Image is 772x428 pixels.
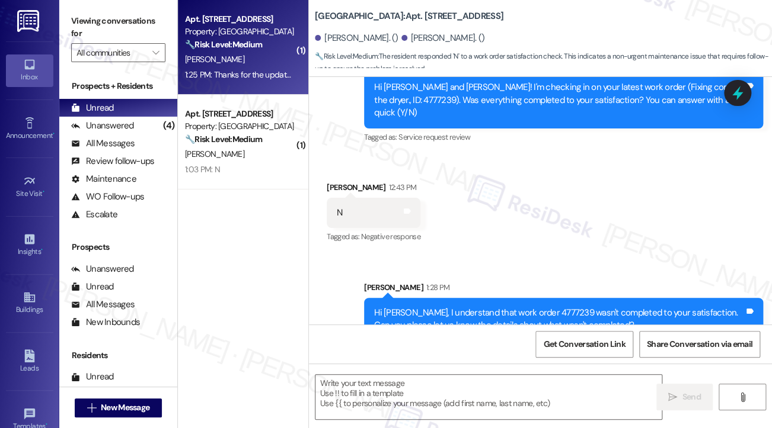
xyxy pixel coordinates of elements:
[71,120,134,132] div: Unanswered
[59,349,177,362] div: Residents
[71,155,154,168] div: Review follow-ups
[398,132,470,142] span: Service request review
[185,25,295,38] div: Property: [GEOGRAPHIC_DATA]
[401,32,485,44] div: [PERSON_NAME]. ()
[656,384,713,410] button: Send
[76,43,146,62] input: All communities
[6,287,53,319] a: Buildings
[53,130,55,138] span: •
[71,298,135,311] div: All Messages
[71,208,117,221] div: Escalate
[185,54,244,65] span: [PERSON_NAME]
[185,108,295,120] div: Apt. [STREET_ADDRESS]
[152,48,159,57] i: 
[185,13,295,25] div: Apt. [STREET_ADDRESS]
[71,137,135,150] div: All Messages
[327,228,420,245] div: Tagged as:
[185,120,295,133] div: Property: [GEOGRAPHIC_DATA]
[71,191,144,203] div: WO Follow-ups
[6,171,53,203] a: Site Visit •
[160,117,177,135] div: (4)
[543,338,625,350] span: Get Conversation Link
[6,346,53,378] a: Leads
[738,392,747,402] i: 
[160,385,177,404] div: (4)
[185,39,262,50] strong: 🔧 Risk Level: Medium
[71,371,114,383] div: Unread
[315,52,378,61] strong: 🔧 Risk Level: Medium
[71,173,136,185] div: Maintenance
[185,134,262,144] strong: 🔧 Risk Level: Medium
[43,188,44,196] span: •
[386,181,417,194] div: 12:43 PM
[71,102,114,114] div: Unread
[364,128,763,146] div: Tagged as:
[647,338,752,350] span: Share Conversation via email
[71,316,140,329] div: New Inbounds
[185,149,244,159] span: [PERSON_NAME]
[361,231,420,242] span: Negative response
[315,50,772,76] span: : The resident responded 'N' to a work order satisfaction check. This indicates a non-urgent main...
[17,10,42,32] img: ResiDesk Logo
[71,263,134,275] div: Unanswered
[374,81,744,119] div: Hi [PERSON_NAME] and [PERSON_NAME]! I'm checking in on your latest work order (Fixing cord to the...
[315,32,398,44] div: [PERSON_NAME]. ()
[59,80,177,92] div: Prospects + Residents
[41,246,43,254] span: •
[327,181,420,198] div: [PERSON_NAME]
[682,391,700,403] span: Send
[71,281,114,293] div: Unread
[423,281,449,294] div: 1:28 PM
[59,241,177,253] div: Prospects
[6,229,53,261] a: Insights •
[101,401,149,414] span: New Message
[315,10,503,22] b: [GEOGRAPHIC_DATA]: Apt. [STREET_ADDRESS]
[87,403,96,413] i: 
[71,12,165,43] label: Viewing conversations for
[364,281,763,298] div: [PERSON_NAME]
[6,54,53,86] a: Inbox
[374,307,744,332] div: Hi [PERSON_NAME], I understand that work order 4777239 wasn't completed to your satisfaction. Can...
[185,69,477,80] div: 1:25 PM: Thanks for the update and no worries! I'm here to assist if you need anything.
[668,392,677,402] i: 
[337,207,342,219] div: N
[639,331,760,358] button: Share Conversation via email
[535,331,633,358] button: Get Conversation Link
[75,398,162,417] button: New Message
[185,164,220,175] div: 1:03 PM: N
